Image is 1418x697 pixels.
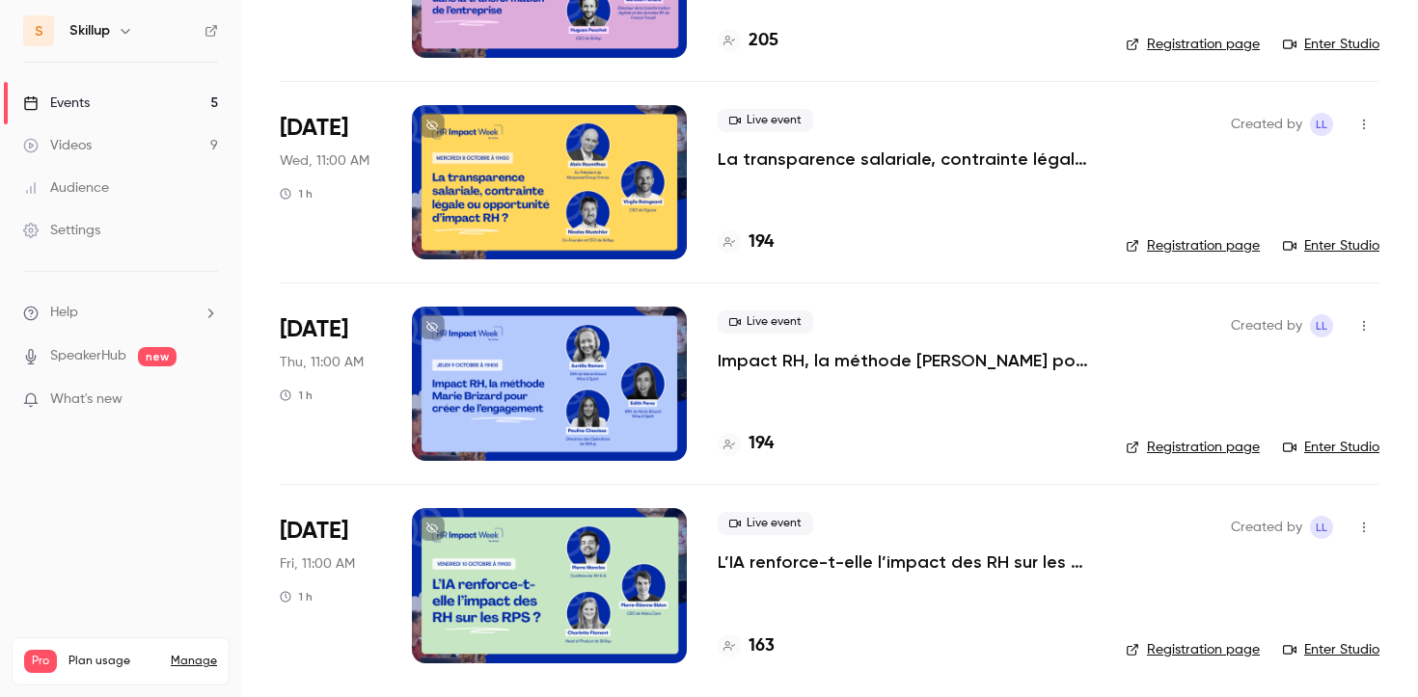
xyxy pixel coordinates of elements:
[1310,516,1333,539] span: Louise Le Guillou
[138,347,177,366] span: new
[280,314,348,345] span: [DATE]
[24,650,57,673] span: Pro
[1126,640,1260,659] a: Registration page
[718,550,1095,574] a: L’IA renforce-t-elle l’impact des RH sur les RPS ?
[23,221,100,240] div: Settings
[23,94,90,113] div: Events
[1283,236,1379,255] a: Enter Studio
[280,516,348,547] span: [DATE]
[1126,236,1260,255] a: Registration page
[280,186,313,201] div: 1 h
[1316,516,1327,539] span: LL
[280,589,313,604] div: 1 h
[718,28,778,54] a: 205
[280,113,348,144] span: [DATE]
[23,178,109,198] div: Audience
[280,508,381,662] div: Oct 10 Fri, 11:00 AM (Europe/Paris)
[1316,314,1327,337] span: LL
[195,391,218,409] iframe: Noticeable Trigger
[749,633,775,659] h4: 163
[50,346,126,366] a: SpeakerHub
[171,654,217,669] a: Manage
[50,303,78,323] span: Help
[718,229,774,255] a: 194
[35,21,43,41] span: S
[1283,35,1379,54] a: Enter Studio
[718,147,1095,171] a: La transparence salariale, contrainte légale ou opportunité d’impact RH ?
[1283,438,1379,457] a: Enter Studio
[280,105,381,259] div: Oct 8 Wed, 11:00 AM (Europe/Paris)
[718,349,1095,372] a: Impact RH, la méthode [PERSON_NAME] pour créer de l’engagement
[749,229,774,255] h4: 194
[1310,113,1333,136] span: Louise Le Guillou
[718,431,774,457] a: 194
[718,633,775,659] a: 163
[68,654,159,669] span: Plan usage
[718,512,813,535] span: Live event
[1316,113,1327,136] span: LL
[1126,438,1260,457] a: Registration page
[1231,113,1302,136] span: Created by
[23,136,92,155] div: Videos
[280,151,369,171] span: Wed, 11:00 AM
[749,28,778,54] h4: 205
[50,389,123,410] span: What's new
[718,310,813,334] span: Live event
[1231,314,1302,337] span: Created by
[1126,35,1260,54] a: Registration page
[1231,516,1302,539] span: Created by
[280,554,355,574] span: Fri, 11:00 AM
[280,388,313,403] div: 1 h
[749,431,774,457] h4: 194
[718,109,813,132] span: Live event
[1310,314,1333,337] span: Louise Le Guillou
[280,353,364,372] span: Thu, 11:00 AM
[1283,640,1379,659] a: Enter Studio
[23,303,218,323] li: help-dropdown-opener
[280,307,381,461] div: Oct 9 Thu, 11:00 AM (Europe/Paris)
[69,21,110,40] h6: Skillup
